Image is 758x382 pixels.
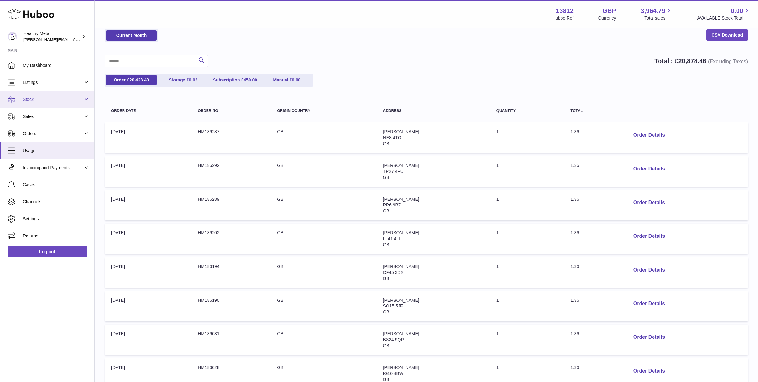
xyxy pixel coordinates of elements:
[191,224,271,254] td: HM186202
[271,257,376,288] td: GB
[383,202,401,207] span: PR6 9BZ
[570,129,579,134] span: 1.36
[23,97,83,103] span: Stock
[628,230,670,243] button: Order Details
[570,264,579,269] span: 1.36
[641,7,673,21] a: 3,964.79 Total sales
[383,343,389,348] span: GB
[697,15,750,21] span: AVAILABLE Stock Total
[383,276,389,281] span: GB
[210,75,260,85] a: Subscription £450.00
[271,122,376,153] td: GB
[23,199,90,205] span: Channels
[129,77,149,82] span: 20,428.43
[271,325,376,355] td: GB
[23,233,90,239] span: Returns
[191,190,271,221] td: HM186289
[383,208,389,213] span: GB
[628,163,670,176] button: Order Details
[105,325,191,355] td: [DATE]
[191,103,271,119] th: Order no
[23,63,90,69] span: My Dashboard
[383,175,389,180] span: GB
[271,103,376,119] th: Origin Country
[106,75,157,85] a: Order £20,428.43
[490,103,564,119] th: Quantity
[678,57,706,64] span: 20,878.46
[191,257,271,288] td: HM186194
[105,291,191,322] td: [DATE]
[490,190,564,221] td: 1
[383,337,404,342] span: BS24 9QP
[271,190,376,221] td: GB
[383,197,419,202] span: [PERSON_NAME]
[570,230,579,235] span: 1.36
[383,298,419,303] span: [PERSON_NAME]
[628,365,670,378] button: Order Details
[8,32,17,41] img: jose@healthy-metal.com
[706,29,748,41] a: CSV Download
[602,7,616,15] strong: GBP
[191,156,271,187] td: HM186292
[564,103,622,119] th: Total
[570,331,579,336] span: 1.36
[23,80,83,86] span: Listings
[628,331,670,344] button: Order Details
[105,190,191,221] td: [DATE]
[8,246,87,257] a: Log out
[490,122,564,153] td: 1
[641,7,665,15] span: 3,964.79
[105,103,191,119] th: Order Date
[23,148,90,154] span: Usage
[598,15,616,21] div: Currency
[23,182,90,188] span: Cases
[383,169,404,174] span: TR27 4PU
[490,325,564,355] td: 1
[570,163,579,168] span: 1.36
[23,131,83,137] span: Orders
[191,291,271,322] td: HM186190
[377,103,490,119] th: Address
[628,264,670,277] button: Order Details
[23,114,83,120] span: Sales
[383,163,419,168] span: [PERSON_NAME]
[383,303,403,308] span: SO15 5JF
[158,75,208,85] a: Storage £0.03
[731,7,743,15] span: 0.00
[490,224,564,254] td: 1
[191,325,271,355] td: HM186031
[383,331,419,336] span: [PERSON_NAME]
[490,291,564,322] td: 1
[383,371,404,376] span: IG10 4BW
[383,135,401,140] span: NE8 4TQ
[23,165,83,171] span: Invoicing and Payments
[654,57,748,64] strong: Total : £
[23,37,127,42] span: [PERSON_NAME][EMAIL_ADDRESS][DOMAIN_NAME]
[105,224,191,254] td: [DATE]
[105,156,191,187] td: [DATE]
[383,377,389,382] span: GB
[106,30,157,41] a: Current Month
[383,129,419,134] span: [PERSON_NAME]
[189,77,197,82] span: 0.03
[383,270,404,275] span: CF45 3DX
[644,15,672,21] span: Total sales
[490,156,564,187] td: 1
[105,122,191,153] td: [DATE]
[383,365,419,370] span: [PERSON_NAME]
[105,257,191,288] td: [DATE]
[628,297,670,310] button: Order Details
[383,242,389,247] span: GB
[552,15,574,21] div: Huboo Ref
[570,365,579,370] span: 1.36
[262,75,312,85] a: Manual £0.00
[244,77,257,82] span: 450.00
[292,77,300,82] span: 0.00
[570,298,579,303] span: 1.36
[23,31,80,43] div: Healthy Metal
[383,141,389,146] span: GB
[383,236,401,241] span: LL41 4LL
[383,309,389,314] span: GB
[23,216,90,222] span: Settings
[271,291,376,322] td: GB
